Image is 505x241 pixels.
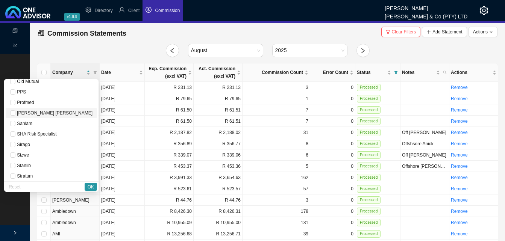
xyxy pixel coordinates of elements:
td: 7 [243,116,310,127]
span: Sanlam [15,121,32,126]
td: 0 [310,149,355,161]
td: R 339.07 [145,149,194,161]
span: Commission Count [244,69,303,76]
td: 5 [243,161,310,172]
a: Remove [451,197,468,203]
span: Ambledown [52,209,76,214]
td: 162 [243,172,310,183]
span: setting [85,7,91,13]
span: Processed [357,84,381,91]
span: Sizwe [15,152,29,158]
td: 3 [243,82,310,93]
a: Remove [451,209,468,214]
td: R 356.77 [194,138,243,149]
span: Processed [357,129,381,136]
span: Status [357,69,386,76]
td: 0 [310,217,355,228]
td: R 231.13 [145,82,194,93]
td: [DATE] [100,116,145,127]
span: 2025 [275,44,344,57]
span: search [441,67,448,78]
td: [DATE] [100,161,145,172]
span: Processed [357,185,381,193]
td: R 2,187.82 [145,127,194,138]
th: Exp. Commission (excl VAT) [145,63,194,82]
td: [DATE] [100,149,145,161]
span: Processed [357,219,381,226]
span: Sirago [15,142,30,147]
td: Offshsore Anick [400,138,449,149]
span: AMI [52,231,60,236]
td: R 453.36 [194,161,243,172]
span: Notes [402,69,435,76]
td: R 44.76 [145,194,194,206]
td: R 2,188.02 [194,127,243,138]
span: Exp. Commission (excl VAT) [146,65,187,80]
th: Act. Commission (excl VAT) [194,63,243,82]
span: Old Mutual [15,79,39,84]
span: Processed [357,95,381,102]
a: Remove [451,152,468,158]
td: [DATE] [100,138,145,149]
a: Remove [451,141,468,146]
span: [PERSON_NAME] [PERSON_NAME] [15,110,93,116]
a: Remove [451,130,468,135]
td: R 61.50 [145,116,194,127]
th: Error Count [310,63,355,82]
span: Processed [357,174,381,181]
span: Add Statement [432,28,462,36]
a: Remove [451,85,468,90]
td: 3 [243,194,310,206]
td: R 61.51 [194,116,243,127]
span: Stratum [15,173,33,179]
th: Status [355,63,400,82]
td: [DATE] [100,82,145,93]
button: OK [85,183,97,191]
td: R 10,955.09 [145,217,194,228]
a: Remove [451,107,468,113]
td: 0 [310,127,355,138]
td: R 10,955.00 [194,217,243,228]
span: Date [101,69,138,76]
td: 7 [243,104,310,116]
td: 39 [243,228,310,239]
td: 0 [310,138,355,149]
span: Client [128,8,140,13]
td: 1 [243,93,310,104]
td: 0 [310,161,355,172]
td: 8 [243,138,310,149]
span: Act. Commission (excl VAT) [195,65,235,80]
td: R 13,256.71 [194,228,243,239]
td: R 339.06 [194,149,243,161]
span: Actions [473,28,488,36]
td: 0 [310,228,355,239]
td: R 523.61 [145,183,194,194]
span: Processed [357,230,381,238]
span: [PERSON_NAME] [52,197,89,203]
span: filter [386,30,390,34]
span: down [489,30,493,34]
a: Remove [451,96,468,101]
td: R 3,991.33 [145,172,194,183]
td: R 44.76 [194,194,243,206]
span: August [191,44,260,57]
span: filter [393,67,399,78]
span: Processed [357,196,381,204]
img: 2df55531c6924b55f21c4cf5d4484680-logo-light.svg [5,6,50,18]
span: Processed [357,140,381,148]
span: Error Count [312,69,348,76]
span: left [169,48,175,54]
span: SHA Risk Specialist [15,131,56,137]
th: Commission Count [243,63,310,82]
td: 31 [243,127,310,138]
td: 0 [310,206,355,217]
td: Off shore Clinton [400,149,449,161]
span: Processed [357,151,381,159]
td: 0 [310,116,355,127]
td: R 61.51 [194,104,243,116]
td: R 8,426.30 [145,206,194,217]
td: [DATE] [100,127,145,138]
span: Actions [451,69,491,76]
span: Ambledown [52,220,76,225]
td: Offshore Ashley [400,161,449,172]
